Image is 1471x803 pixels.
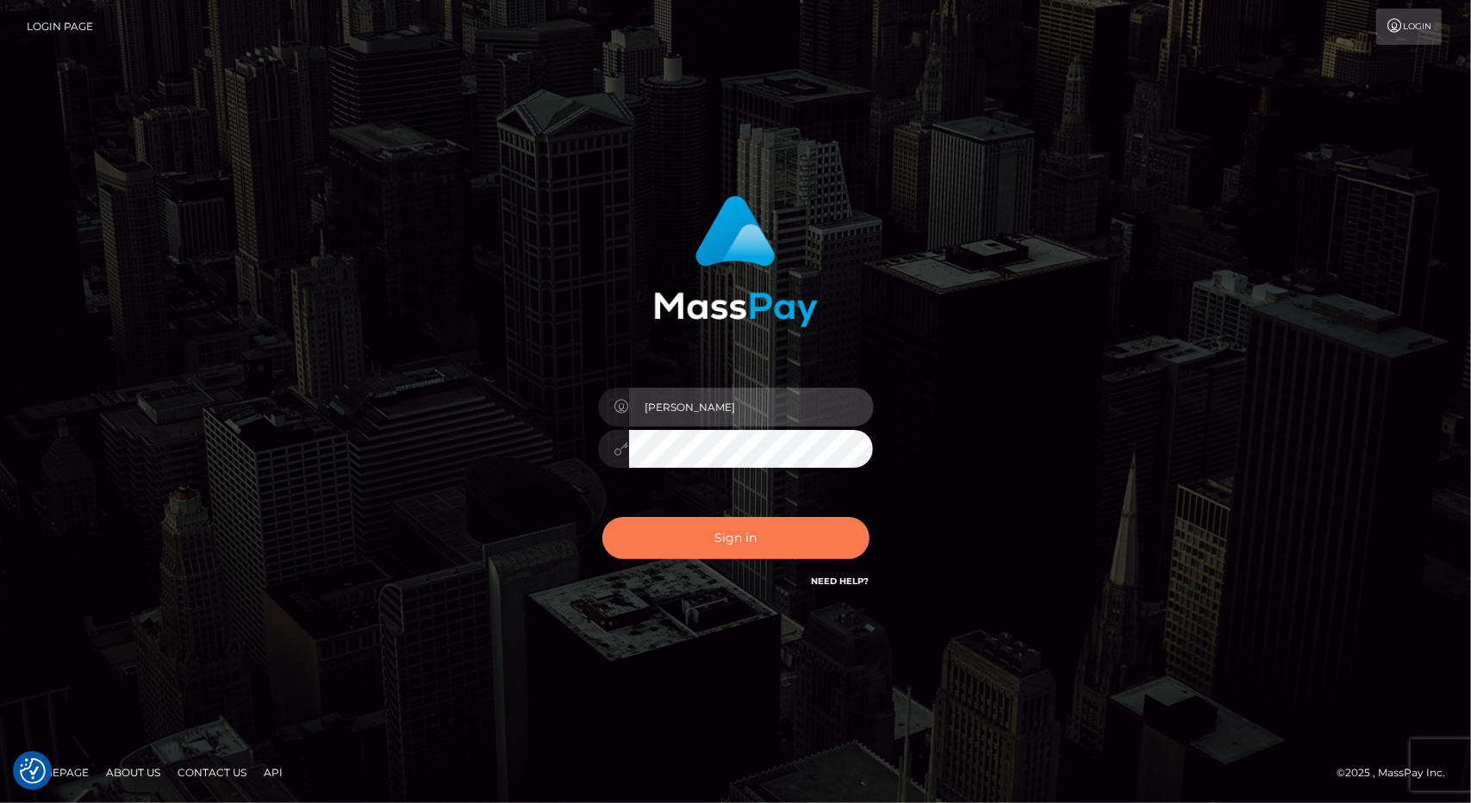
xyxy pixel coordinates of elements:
a: Login [1376,9,1442,45]
a: Need Help? [812,576,870,587]
button: Sign in [602,517,870,559]
a: About Us [99,759,167,786]
a: Homepage [19,759,96,786]
img: Revisit consent button [20,758,46,784]
div: © 2025 , MassPay Inc. [1337,763,1458,782]
a: API [257,759,290,786]
input: Username... [629,388,874,426]
button: Consent Preferences [20,758,46,784]
img: MassPay Login [654,196,818,327]
a: Contact Us [171,759,253,786]
a: Login Page [27,9,93,45]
